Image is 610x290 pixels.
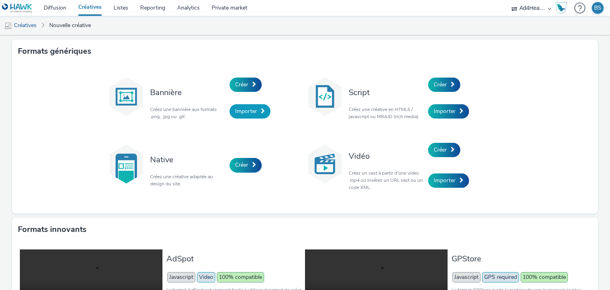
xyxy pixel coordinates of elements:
[235,107,257,115] span: Importer
[349,87,424,98] h3: Script
[166,253,301,264] h3: AdSpot
[452,253,586,264] h3: GPStore
[521,272,568,282] span: 100% compatible
[434,107,456,115] span: Importer
[45,16,95,35] a: Nouvelle créative
[150,154,226,165] h3: Native
[482,272,519,282] span: GPS required
[428,78,460,92] a: Créer
[230,104,270,119] a: Importer
[305,77,345,117] img: code.svg
[150,106,226,120] p: Créez une bannière aux formats .png, .jpg ou .gif.
[217,272,264,282] span: 100% compatible
[428,104,469,119] a: Importer
[2,3,33,13] img: undefined Logo
[235,161,248,169] span: Créer
[150,173,226,187] p: Créez une créative adaptée au design du site.
[434,146,447,154] span: Créer
[106,77,146,117] img: banner.svg
[18,224,87,236] h3: Formats innovants
[349,151,424,162] h3: Vidéo
[452,272,481,282] span: Javascript
[434,177,456,184] span: Importer
[594,2,601,14] div: BS
[150,87,226,98] h3: Bannière
[428,143,460,157] a: Créer
[230,78,262,92] a: Créer
[555,2,567,14] img: Hawk Academy
[349,106,424,120] p: Créez une créative en HTML5 / javascript ou MRAID (rich media).
[555,2,570,14] a: Hawk Academy
[18,45,91,57] h3: Formats génériques
[235,81,248,88] span: Créer
[428,173,469,188] a: Importer
[305,144,345,184] img: video.svg
[167,272,195,282] span: Javascript
[230,158,262,172] a: Créer
[197,272,215,282] span: Video
[434,81,447,88] span: Créer
[349,169,424,191] p: Créez un vast à partir d'une video .mp4 ou insérez un URL vast ou un code XML.
[4,22,12,30] img: mobile
[106,144,146,184] img: native.svg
